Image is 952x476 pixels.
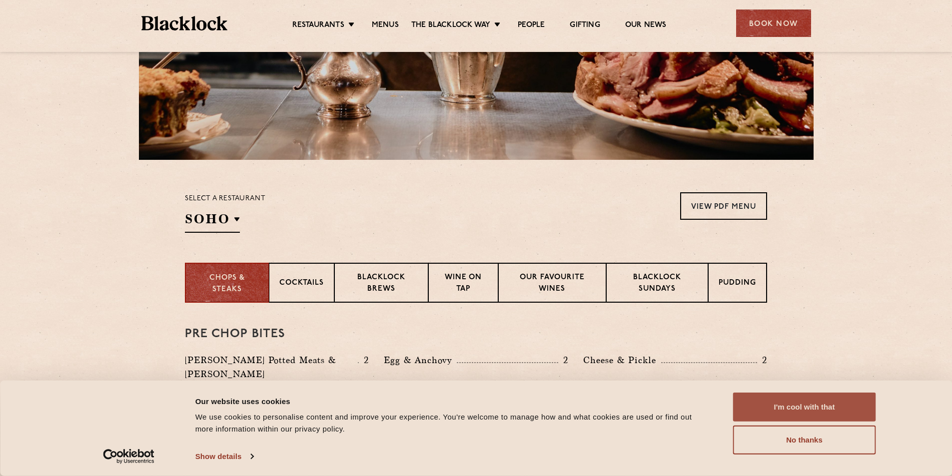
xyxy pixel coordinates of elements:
p: 2 [359,354,369,367]
a: People [518,20,545,31]
p: Select a restaurant [185,192,265,205]
p: 2 [558,354,568,367]
button: No thanks [733,426,876,455]
h2: SOHO [185,210,240,233]
p: 2 [757,354,767,367]
p: [PERSON_NAME] Potted Meats & [PERSON_NAME] [185,353,358,381]
div: We use cookies to personalise content and improve your experience. You're welcome to manage how a... [195,411,711,435]
p: Pudding [719,278,756,290]
h3: Pre Chop Bites [185,328,767,341]
div: Book Now [736,9,811,37]
div: Our website uses cookies [195,395,711,407]
p: Egg & Anchovy [384,353,457,367]
a: Usercentrics Cookiebot - opens in a new window [85,449,172,464]
p: Cocktails [279,278,324,290]
p: Blacklock Sundays [617,272,698,296]
a: Gifting [570,20,600,31]
a: Our News [625,20,667,31]
p: Chops & Steaks [196,273,258,295]
a: Menus [372,20,399,31]
p: Cheese & Pickle [583,353,661,367]
a: Restaurants [292,20,344,31]
a: The Blacklock Way [411,20,490,31]
img: BL_Textured_Logo-footer-cropped.svg [141,16,228,30]
a: Show details [195,449,253,464]
button: I'm cool with that [733,393,876,422]
p: Wine on Tap [439,272,488,296]
p: Blacklock Brews [345,272,418,296]
a: View PDF Menu [680,192,767,220]
p: Our favourite wines [509,272,595,296]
